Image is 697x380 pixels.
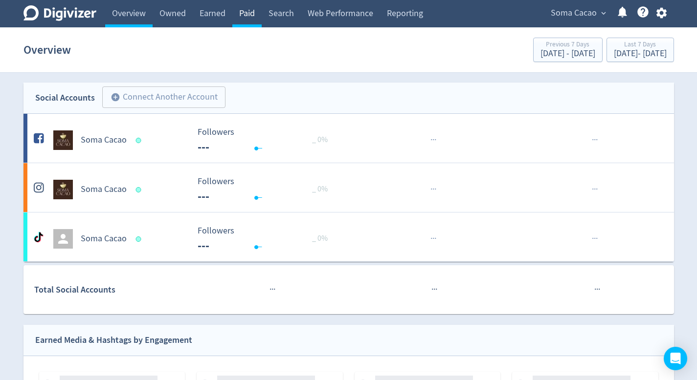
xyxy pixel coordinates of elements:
span: · [434,232,436,245]
div: Open Intercom Messenger [664,347,687,370]
span: · [592,134,594,146]
span: · [594,283,596,296]
span: · [596,283,598,296]
a: Connect Another Account [95,88,225,108]
span: Soma Cacao [551,5,597,21]
svg: Followers --- [193,177,339,203]
span: · [596,183,598,195]
h1: Overview [23,34,71,65]
span: · [271,283,273,296]
a: Soma Cacao undefinedSoma Cacao Followers --- Followers --- _ 0%······ [23,163,674,212]
span: · [432,134,434,146]
span: · [596,232,598,245]
span: _ 0% [312,233,328,243]
span: _ 0% [312,135,328,145]
span: · [594,183,596,195]
span: · [270,283,271,296]
div: [DATE] - [DATE] [540,49,595,58]
div: Previous 7 Days [540,41,595,49]
span: add_circle [111,92,120,102]
h5: Soma Cacao [81,134,127,146]
button: Soma Cacao [547,5,608,21]
span: · [434,183,436,195]
span: · [433,283,435,296]
span: · [431,283,433,296]
span: · [598,283,600,296]
div: Earned Media & Hashtags by Engagement [35,333,192,347]
a: Soma Cacao Followers --- Followers --- _ 0%······ [23,212,674,261]
img: Soma Cacao undefined [53,180,73,199]
div: [DATE] - [DATE] [614,49,667,58]
span: · [432,183,434,195]
h5: Soma Cacao [81,184,127,195]
a: Soma Cacao undefinedSoma Cacao Followers --- Followers --- _ 0%······ [23,114,674,163]
button: Connect Another Account [102,86,225,108]
span: · [435,283,437,296]
span: expand_more [599,9,608,18]
img: Soma Cacao undefined [53,130,73,150]
span: · [592,183,594,195]
button: Last 7 Days[DATE]- [DATE] [607,38,674,62]
span: · [592,232,594,245]
button: Previous 7 Days[DATE] - [DATE] [533,38,603,62]
span: · [430,183,432,195]
span: _ 0% [312,184,328,194]
span: Data last synced: 14 Aug 2025, 7:01pm (AEST) [135,138,144,143]
span: Data last synced: 14 Aug 2025, 9:02pm (AEST) [135,236,144,242]
span: · [432,232,434,245]
div: Total Social Accounts [34,283,190,297]
svg: Followers --- [193,127,339,153]
span: · [430,134,432,146]
span: · [594,232,596,245]
span: Data last synced: 15 Aug 2025, 2:02am (AEST) [135,187,144,192]
svg: Followers --- [193,226,339,252]
span: · [594,134,596,146]
div: Last 7 Days [614,41,667,49]
span: · [434,134,436,146]
span: · [273,283,275,296]
div: Social Accounts [35,91,95,105]
h5: Soma Cacao [81,233,127,245]
span: · [430,232,432,245]
span: · [596,134,598,146]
